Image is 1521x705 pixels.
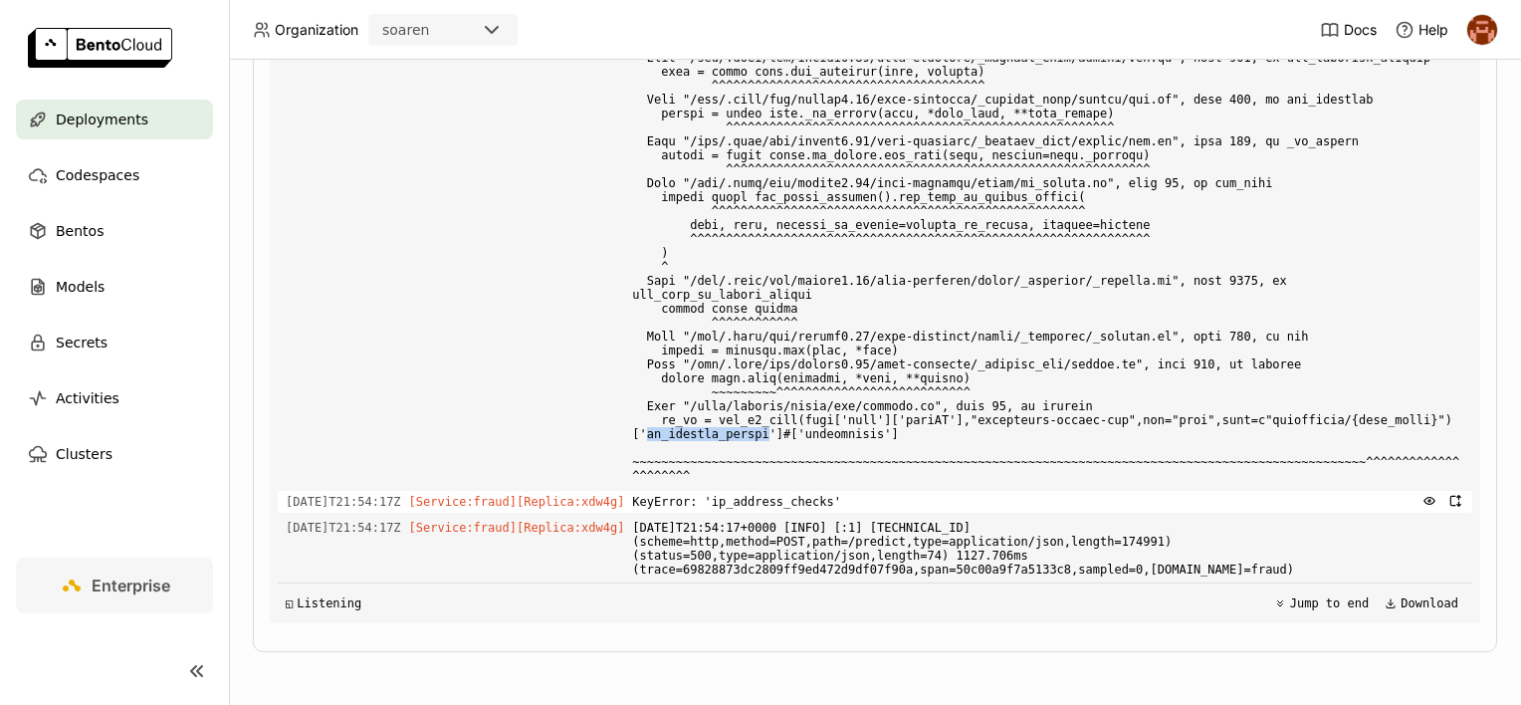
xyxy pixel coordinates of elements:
[16,155,213,195] a: Codespaces
[16,323,213,362] a: Secrets
[382,20,429,40] div: soaren
[56,275,105,299] span: Models
[56,386,119,410] span: Activities
[1320,20,1377,40] a: Docs
[1268,591,1375,615] button: Jump to end
[1467,15,1497,45] img: h0akoisn5opggd859j2zve66u2a2
[16,211,213,251] a: Bentos
[286,596,361,610] div: Listening
[409,495,517,509] span: [Service:fraud]
[56,331,108,354] span: Secrets
[28,28,172,68] img: logo
[56,442,112,466] span: Clusters
[632,491,1464,513] span: KeyError: 'ip_address_checks'
[409,521,517,535] span: [Service:fraud]
[1395,20,1448,40] div: Help
[632,517,1464,581] span: [DATE]T21:54:17+0000 [INFO] [:1] [TECHNICAL_ID] (scheme=http,method=POST,path=/predict,type=appli...
[16,100,213,139] a: Deployments
[56,163,139,187] span: Codespaces
[16,378,213,418] a: Activities
[431,21,433,41] input: Selected soaren.
[517,521,624,535] span: [Replica:xdw4g]
[1418,21,1448,39] span: Help
[286,596,293,610] span: ◱
[56,219,104,243] span: Bentos
[16,558,213,613] a: Enterprise
[1379,591,1464,615] button: Download
[16,434,213,474] a: Clusters
[517,495,624,509] span: [Replica:xdw4g]
[286,491,401,513] span: 2025-09-02T21:54:17.140Z
[16,267,213,307] a: Models
[275,21,358,39] span: Organization
[1344,21,1377,39] span: Docs
[92,576,170,595] span: Enterprise
[286,517,401,539] span: 2025-09-02T21:54:17.141Z
[632,33,1464,487] span: Loremipsu (dolo sitame cons adip): Elit "/sed/.doei/tem/incidi0.89/utla-etdolore/_magnaal_enim/ad...
[56,108,148,131] span: Deployments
